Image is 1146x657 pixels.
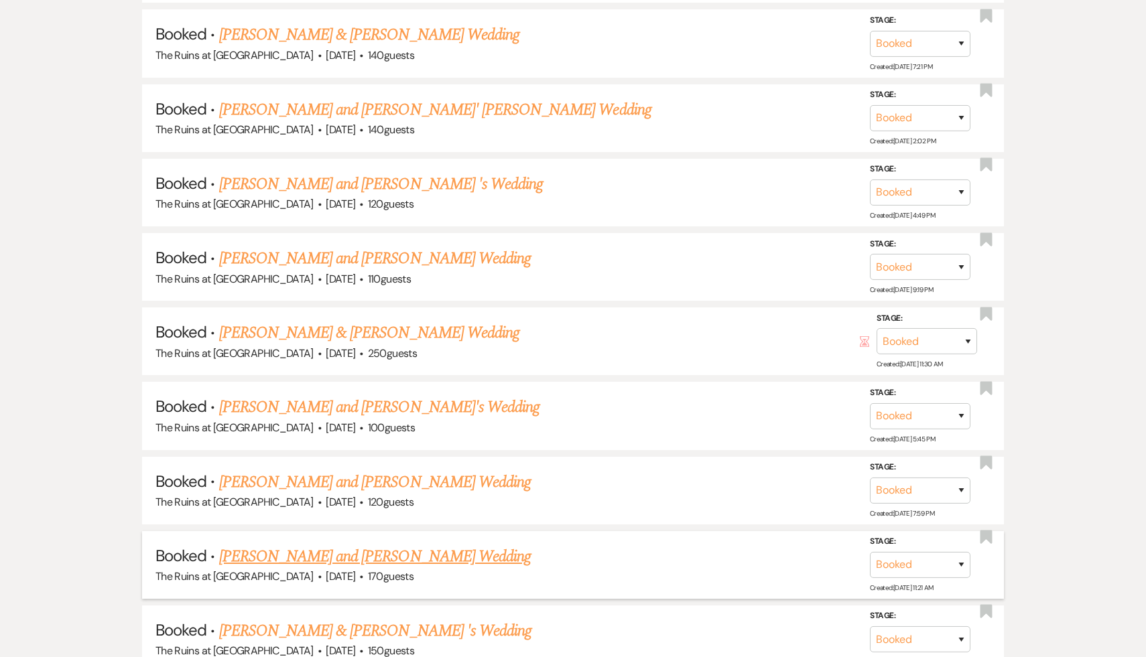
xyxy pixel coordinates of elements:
[219,395,540,419] a: [PERSON_NAME] and [PERSON_NAME]'s Wedding
[870,211,935,220] span: Created: [DATE] 4:49 PM
[870,386,970,400] label: Stage:
[155,197,314,211] span: The Ruins at [GEOGRAPHIC_DATA]
[155,569,314,583] span: The Ruins at [GEOGRAPHIC_DATA]
[326,346,355,360] span: [DATE]
[155,545,206,566] span: Booked
[326,48,355,62] span: [DATE]
[219,23,519,47] a: [PERSON_NAME] & [PERSON_NAME] Wedding
[155,471,206,492] span: Booked
[155,247,206,268] span: Booked
[368,48,414,62] span: 140 guests
[155,421,314,435] span: The Ruins at [GEOGRAPHIC_DATA]
[326,421,355,435] span: [DATE]
[155,346,314,360] span: The Ruins at [GEOGRAPHIC_DATA]
[368,123,414,137] span: 140 guests
[870,137,936,145] span: Created: [DATE] 2:02 PM
[219,172,544,196] a: [PERSON_NAME] and [PERSON_NAME] 's Wedding
[870,509,934,518] span: Created: [DATE] 7:59 PM
[870,460,970,475] label: Stage:
[219,321,519,345] a: [PERSON_NAME] & [PERSON_NAME] Wedding
[870,434,935,443] span: Created: [DATE] 5:45 PM
[155,495,314,509] span: The Ruins at [GEOGRAPHIC_DATA]
[870,236,970,251] label: Stage:
[870,534,970,549] label: Stage:
[155,123,314,137] span: The Ruins at [GEOGRAPHIC_DATA]
[219,246,531,271] a: [PERSON_NAME] and [PERSON_NAME] Wedding
[326,495,355,509] span: [DATE]
[219,470,531,494] a: [PERSON_NAME] and [PERSON_NAME] Wedding
[870,88,970,102] label: Stage:
[155,98,206,119] span: Booked
[368,346,417,360] span: 250 guests
[155,321,206,342] span: Booked
[326,272,355,286] span: [DATE]
[155,272,314,286] span: The Ruins at [GEOGRAPHIC_DATA]
[155,396,206,417] span: Booked
[368,197,413,211] span: 120 guests
[326,569,355,583] span: [DATE]
[870,609,970,624] label: Stage:
[870,13,970,28] label: Stage:
[155,619,206,640] span: Booked
[877,360,942,368] span: Created: [DATE] 11:30 AM
[326,123,355,137] span: [DATE]
[155,173,206,194] span: Booked
[870,162,970,177] label: Stage:
[368,272,411,286] span: 110 guests
[368,569,413,583] span: 170 guests
[870,62,932,70] span: Created: [DATE] 7:21 PM
[368,495,413,509] span: 120 guests
[870,285,933,294] span: Created: [DATE] 9:19 PM
[219,544,531,569] a: [PERSON_NAME] and [PERSON_NAME] Wedding
[219,98,651,122] a: [PERSON_NAME] and [PERSON_NAME]' [PERSON_NAME] Wedding
[219,619,532,643] a: [PERSON_NAME] & [PERSON_NAME] 's Wedding
[368,421,415,435] span: 100 guests
[877,311,977,326] label: Stage:
[326,197,355,211] span: [DATE]
[870,583,933,592] span: Created: [DATE] 11:21 AM
[155,48,314,62] span: The Ruins at [GEOGRAPHIC_DATA]
[155,23,206,44] span: Booked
